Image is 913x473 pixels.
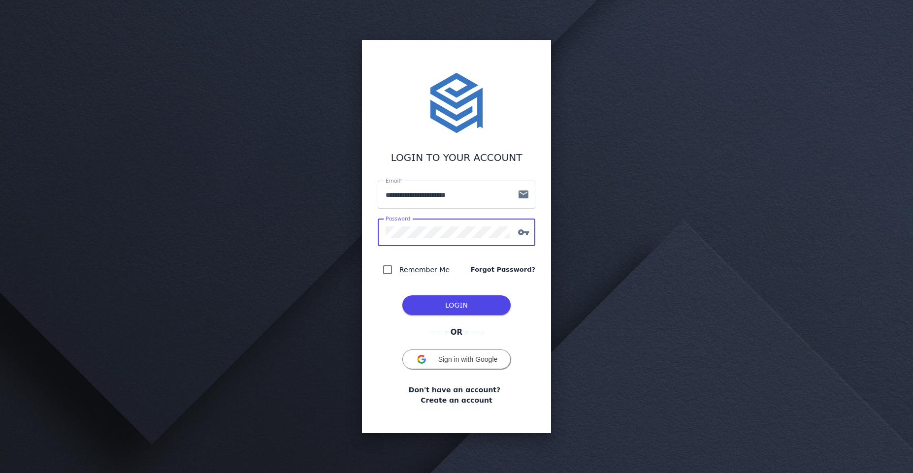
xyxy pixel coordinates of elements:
[445,301,468,309] span: LOGIN
[425,71,488,134] img: stacktome.svg
[386,216,410,221] mat-label: Password
[421,395,492,406] a: Create an account
[512,189,535,200] mat-icon: mail
[402,295,511,315] button: LOG IN
[386,178,400,184] mat-label: Email
[438,355,498,363] span: Sign in with Google
[512,226,535,238] mat-icon: vpn_key
[471,265,535,275] a: Forgot Password?
[447,327,466,338] span: OR
[402,349,511,369] button: Sign in with Google
[378,150,535,165] div: LOGIN TO YOUR ACCOUNT
[397,264,450,276] label: Remember Me
[409,385,500,395] span: Don't have an account?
